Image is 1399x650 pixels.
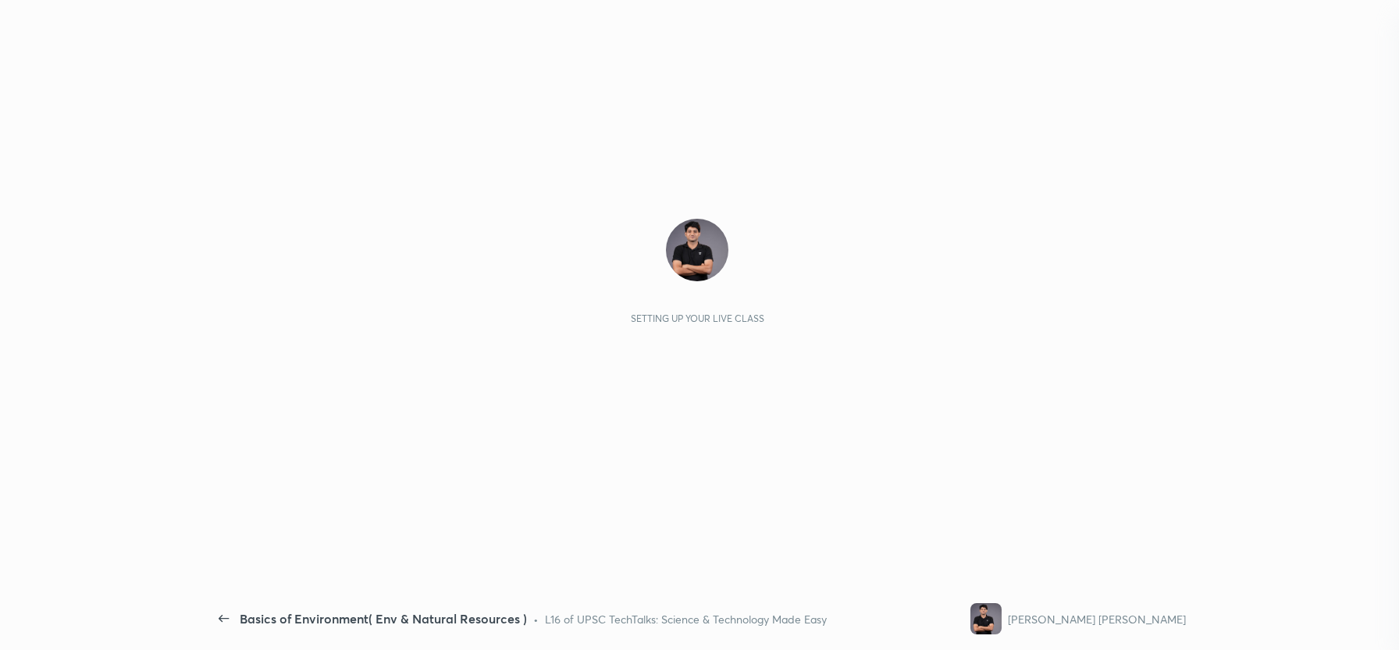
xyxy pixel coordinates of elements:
img: f845d9891ff2455a9541dbd0ff7792b6.jpg [970,603,1002,634]
div: • [533,611,539,627]
div: L16 of UPSC TechTalks: Science & Technology Made Easy [545,611,827,627]
div: Basics of Environment( Env & Natural Resources ) [240,609,527,628]
div: Setting up your live class [631,312,764,324]
img: f845d9891ff2455a9541dbd0ff7792b6.jpg [666,219,728,281]
div: [PERSON_NAME] [PERSON_NAME] [1008,611,1186,627]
